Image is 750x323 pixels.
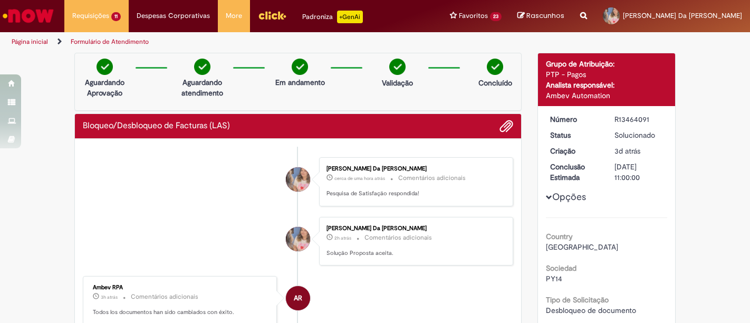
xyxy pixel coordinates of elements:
[194,59,210,75] img: check-circle-green.png
[526,11,564,21] span: Rascunhos
[614,161,664,183] div: [DATE] 11:00:00
[93,284,268,291] div: Ambev RPA
[131,292,198,301] small: Comentários adicionais
[226,11,242,21] span: More
[546,90,668,101] div: Ambev Automation
[101,294,118,300] span: 3h atrás
[490,12,502,21] span: 23
[546,263,576,273] b: Sociedad
[546,59,668,69] div: Grupo de Atribuição:
[177,77,228,98] p: Aguardando atendimento
[614,146,640,156] span: 3d atrás
[334,235,351,241] span: 2h atrás
[546,274,562,283] span: PY14
[326,249,502,258] p: Solução Proposta aceita.
[517,11,564,21] a: Rascunhos
[478,78,512,88] p: Concluído
[614,146,664,156] div: 29/08/2025 19:09:24
[389,59,406,75] img: check-circle-green.png
[258,7,286,23] img: click_logo_yellow_360x200.png
[337,11,363,23] p: +GenAi
[275,77,325,88] p: Em andamento
[364,233,432,242] small: Comentários adicionais
[97,59,113,75] img: check-circle-green.png
[286,167,310,192] div: Natalia Da Silva
[398,174,466,183] small: Comentários adicionais
[623,11,742,20] span: [PERSON_NAME] Da [PERSON_NAME]
[546,69,668,80] div: PTP - Pagos
[292,59,308,75] img: check-circle-green.png
[71,37,149,46] a: Formulário de Atendimento
[614,130,664,140] div: Solucionado
[614,114,664,125] div: R13464091
[111,12,121,21] span: 11
[382,78,413,88] p: Validação
[546,295,609,305] b: Tipo de Solicitação
[286,286,310,310] div: Ambev RPA
[546,306,636,315] span: Desbloqueo de documento
[326,189,502,198] p: Pesquisa de Satisfação respondida!
[334,235,351,241] time: 01/09/2025 08:15:41
[542,130,607,140] dt: Status
[93,308,268,317] p: Todos los documentos han sido cambiados con éxito.
[334,175,385,182] span: cerca de uma hora atrás
[487,59,503,75] img: check-circle-green.png
[286,227,310,251] div: Natalia Da Silva
[542,114,607,125] dt: Número
[542,146,607,156] dt: Criação
[12,37,48,46] a: Página inicial
[459,11,488,21] span: Favoritos
[499,119,513,133] button: Adicionar anexos
[326,225,502,232] div: [PERSON_NAME] Da [PERSON_NAME]
[546,242,618,252] span: [GEOGRAPHIC_DATA]
[101,294,118,300] time: 01/09/2025 06:35:11
[546,80,668,90] div: Analista responsável:
[326,166,502,172] div: [PERSON_NAME] Da [PERSON_NAME]
[546,232,573,241] b: Country
[1,5,55,26] img: ServiceNow
[542,161,607,183] dt: Conclusão Estimada
[83,121,230,131] h2: Bloqueo/Desbloqueo de Facturas (LAS) Histórico de tíquete
[79,77,130,98] p: Aguardando Aprovação
[72,11,109,21] span: Requisições
[302,11,363,23] div: Padroniza
[137,11,210,21] span: Despesas Corporativas
[294,286,302,311] span: AR
[8,32,492,52] ul: Trilhas de página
